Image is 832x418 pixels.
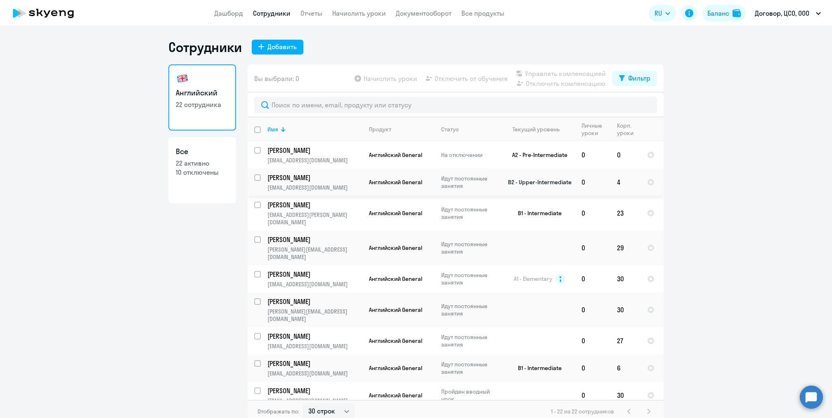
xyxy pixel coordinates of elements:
[575,265,610,292] td: 0
[369,178,422,186] span: Английский General
[575,354,610,382] td: 0
[441,333,498,348] p: Идут постоянные занятия
[267,200,362,209] a: [PERSON_NAME]
[441,361,498,375] p: Идут постоянные занятия
[649,5,676,21] button: RU
[441,240,498,255] p: Идут постоянные занятия
[267,297,361,306] p: [PERSON_NAME]
[498,196,575,230] td: B1 - Intermediate
[369,392,422,399] span: Английский General
[267,397,362,404] p: [EMAIL_ADDRESS][DOMAIN_NAME]
[267,386,362,395] a: [PERSON_NAME]
[267,359,361,368] p: [PERSON_NAME]
[575,141,610,169] td: 0
[253,9,291,17] a: Сотрудники
[498,141,575,169] td: A2 - Pre-Intermediate
[733,9,741,17] img: balance
[300,9,322,17] a: Отчеты
[267,308,362,323] p: [PERSON_NAME][EMAIL_ADDRESS][DOMAIN_NAME]
[610,292,641,327] td: 30
[441,271,498,286] p: Идут постоянные занятия
[610,265,641,292] td: 30
[369,364,422,372] span: Английский General
[176,146,229,157] h3: Все
[267,235,361,244] p: [PERSON_NAME]
[751,3,825,23] button: Договор, ЦСО, ООО
[575,327,610,354] td: 0
[369,275,422,283] span: Английский General
[267,146,362,155] a: [PERSON_NAME]
[369,337,422,344] span: Английский General
[610,230,641,265] td: 29
[267,386,361,395] p: [PERSON_NAME]
[176,100,229,109] p: 22 сотрудника
[267,270,361,279] p: [PERSON_NAME]
[655,8,662,18] span: RU
[267,157,362,164] p: [EMAIL_ADDRESS][DOMAIN_NAME]
[441,126,459,133] div: Статус
[267,359,362,368] a: [PERSON_NAME]
[610,196,641,230] td: 23
[513,126,560,133] div: Текущий уровень
[267,297,362,306] a: [PERSON_NAME]
[575,169,610,196] td: 0
[176,72,189,85] img: english
[610,169,641,196] td: 4
[755,8,809,18] p: Договор, ЦСО, ООО
[610,354,641,382] td: 6
[369,209,422,217] span: Английский General
[441,388,498,403] p: Пройден вводный урок
[575,292,610,327] td: 0
[267,235,362,244] a: [PERSON_NAME]
[252,40,303,55] button: Добавить
[254,74,299,83] span: Вы выбрали: 0
[258,408,299,415] span: Отображать по:
[707,8,729,18] div: Баланс
[514,275,552,283] span: A1 - Elementary
[267,270,362,279] a: [PERSON_NAME]
[612,71,657,86] button: Фильтр
[441,151,498,159] p: На отключении
[610,327,641,354] td: 27
[176,159,229,168] p: 22 активно
[267,126,278,133] div: Имя
[551,408,614,415] span: 1 - 22 из 22 сотрудников
[369,151,422,159] span: Английский General
[168,39,242,55] h1: Сотрудники
[254,97,657,113] input: Поиск по имени, email, продукту или статусу
[267,184,362,191] p: [EMAIL_ADDRESS][DOMAIN_NAME]
[441,302,498,317] p: Идут постоянные занятия
[505,126,574,133] div: Текущий уровень
[267,146,361,155] p: [PERSON_NAME]
[441,175,498,190] p: Идут постоянные занятия
[267,173,361,182] p: [PERSON_NAME]
[267,332,362,341] a: [PERSON_NAME]
[267,42,297,52] div: Добавить
[461,9,504,17] a: Все продукты
[267,173,362,182] a: [PERSON_NAME]
[267,126,362,133] div: Имя
[702,5,746,21] button: Балансbalance
[369,126,391,133] div: Продукт
[267,200,361,209] p: [PERSON_NAME]
[575,382,610,409] td: 0
[575,196,610,230] td: 0
[610,141,641,169] td: 0
[396,9,451,17] a: Документооборот
[267,246,362,261] p: [PERSON_NAME][EMAIL_ADDRESS][DOMAIN_NAME]
[267,342,362,350] p: [EMAIL_ADDRESS][DOMAIN_NAME]
[176,168,229,177] p: 10 отключены
[575,230,610,265] td: 0
[214,9,243,17] a: Дашборд
[267,370,362,377] p: [EMAIL_ADDRESS][DOMAIN_NAME]
[441,206,498,221] p: Идут постоянные занятия
[498,354,575,382] td: B1 - Intermediate
[267,280,362,288] p: [EMAIL_ADDRESS][DOMAIN_NAME]
[610,382,641,409] td: 30
[168,64,236,131] a: Английский22 сотрудника
[581,122,610,137] div: Личные уроки
[628,73,650,83] div: Фильтр
[267,332,361,341] p: [PERSON_NAME]
[617,122,640,137] div: Корп. уроки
